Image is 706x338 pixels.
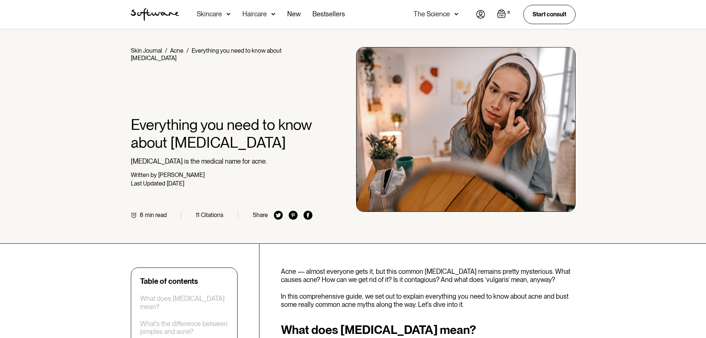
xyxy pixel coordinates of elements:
a: home [131,8,179,21]
div: / [165,47,167,54]
div: Skincare [197,10,222,18]
img: twitter icon [274,211,283,220]
img: arrow down [226,10,231,18]
div: 8 [140,211,143,219]
div: min read [145,211,167,219]
h1: Everything you need to know about [MEDICAL_DATA] [131,116,313,151]
div: Last Updated [131,180,165,187]
div: Haircare [242,10,267,18]
p: Acne — almost everyone gets it, but this common [MEDICAL_DATA] remains pretty mysterious. What ca... [281,268,576,283]
img: pinterest icon [289,211,298,220]
div: 0 [506,9,511,16]
a: What's the difference between pimples and acne? [140,320,228,336]
div: The Science [414,10,450,18]
div: Everything you need to know about [MEDICAL_DATA] [131,47,282,62]
img: Software Logo [131,8,179,21]
div: Table of contents [140,277,198,286]
a: Acne [170,47,183,54]
img: facebook icon [304,211,312,220]
h2: What does [MEDICAL_DATA] mean? [281,323,576,337]
img: arrow down [271,10,275,18]
div: [PERSON_NAME] [158,171,205,178]
div: Citations [201,211,223,219]
a: What does [MEDICAL_DATA] mean? [140,295,228,311]
p: In this comprehensive guide, we set out to explain everything you need to know about acne and bus... [281,292,576,308]
div: Share [253,211,268,219]
div: 11 [196,211,199,219]
a: Start consult [523,5,576,24]
a: Skin Journal [131,47,162,54]
a: Open cart [497,9,511,20]
img: arrow down [454,10,458,18]
div: / [186,47,189,54]
div: Written by [131,171,157,178]
div: [DATE] [167,180,184,187]
p: [MEDICAL_DATA] is the medical name for acne. [131,157,313,165]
